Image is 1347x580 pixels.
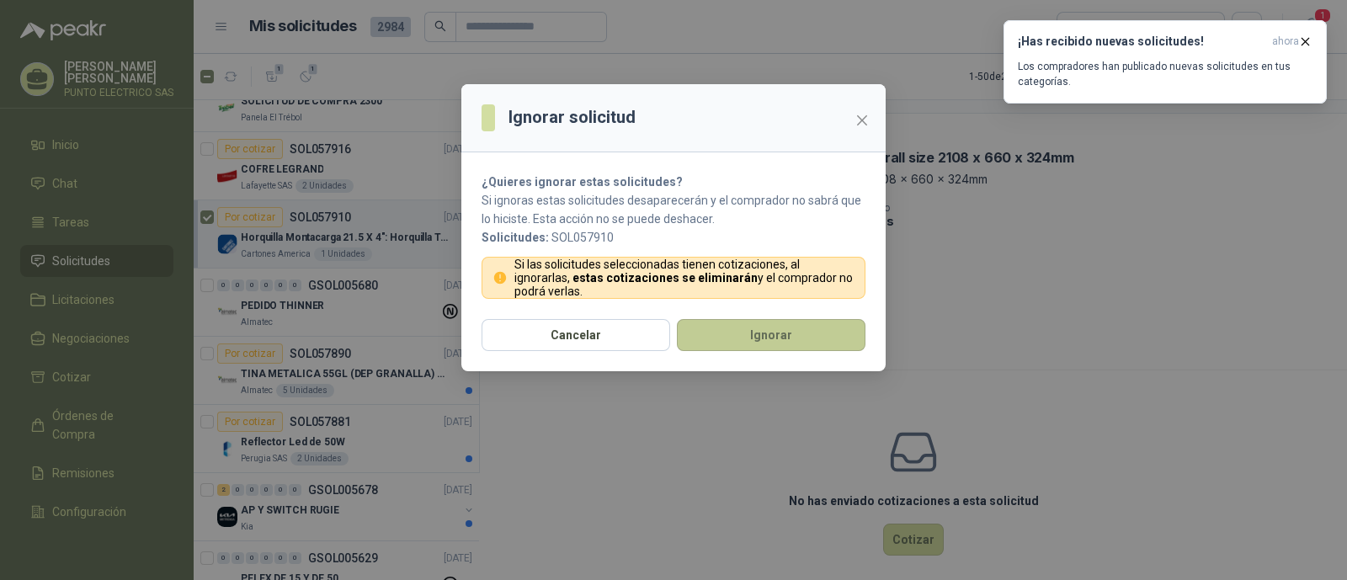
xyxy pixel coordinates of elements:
[482,231,549,244] b: Solicitudes:
[508,104,636,130] h3: Ignorar solicitud
[514,258,855,298] p: Si las solicitudes seleccionadas tienen cotizaciones, al ignorarlas, y el comprador no podrá verlas.
[482,228,865,247] p: SOL057910
[849,107,876,134] button: Close
[855,114,869,127] span: close
[482,319,670,351] button: Cancelar
[572,271,758,285] strong: estas cotizaciones se eliminarán
[677,319,865,351] button: Ignorar
[482,191,865,228] p: Si ignoras estas solicitudes desaparecerán y el comprador no sabrá que lo hiciste. Esta acción no...
[482,175,683,189] strong: ¿Quieres ignorar estas solicitudes?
